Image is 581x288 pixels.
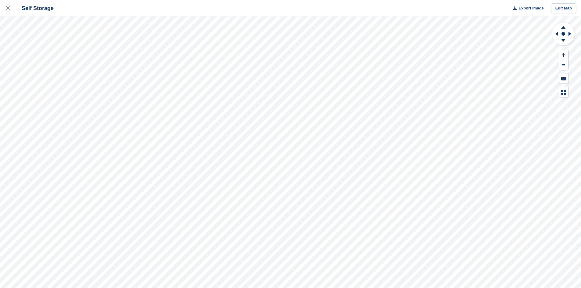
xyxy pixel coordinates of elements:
a: Edit Map [551,3,576,13]
button: Map Legend [559,87,568,97]
button: Export Image [509,3,544,13]
button: Zoom In [559,50,568,60]
button: Zoom Out [559,60,568,70]
button: Keyboard Shortcuts [559,73,568,84]
span: Export Image [518,5,543,11]
div: Self Storage [16,5,54,12]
